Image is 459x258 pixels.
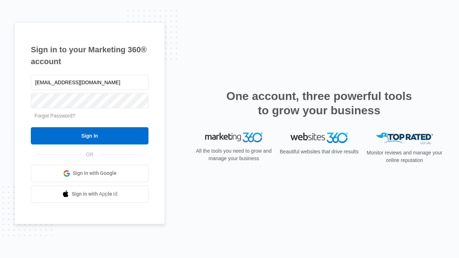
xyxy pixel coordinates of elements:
[364,149,445,164] p: Monitor reviews and manage your online reputation
[31,44,148,67] h1: Sign in to your Marketing 360® account
[81,151,99,158] span: OR
[31,127,148,144] input: Sign In
[290,133,348,143] img: Websites 360
[279,148,359,156] p: Beautiful websites that drive results
[73,169,117,177] span: Sign in with Google
[31,165,148,182] a: Sign in with Google
[34,113,75,119] a: Forgot Password?
[224,89,414,118] h2: One account, three powerful tools to grow your business
[31,75,148,90] input: Email
[31,186,148,203] a: Sign in with Apple Id
[376,133,433,144] img: Top Rated Local
[194,147,274,162] p: All the tools you need to grow and manage your business
[205,133,262,143] img: Marketing 360
[72,190,118,198] span: Sign in with Apple Id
